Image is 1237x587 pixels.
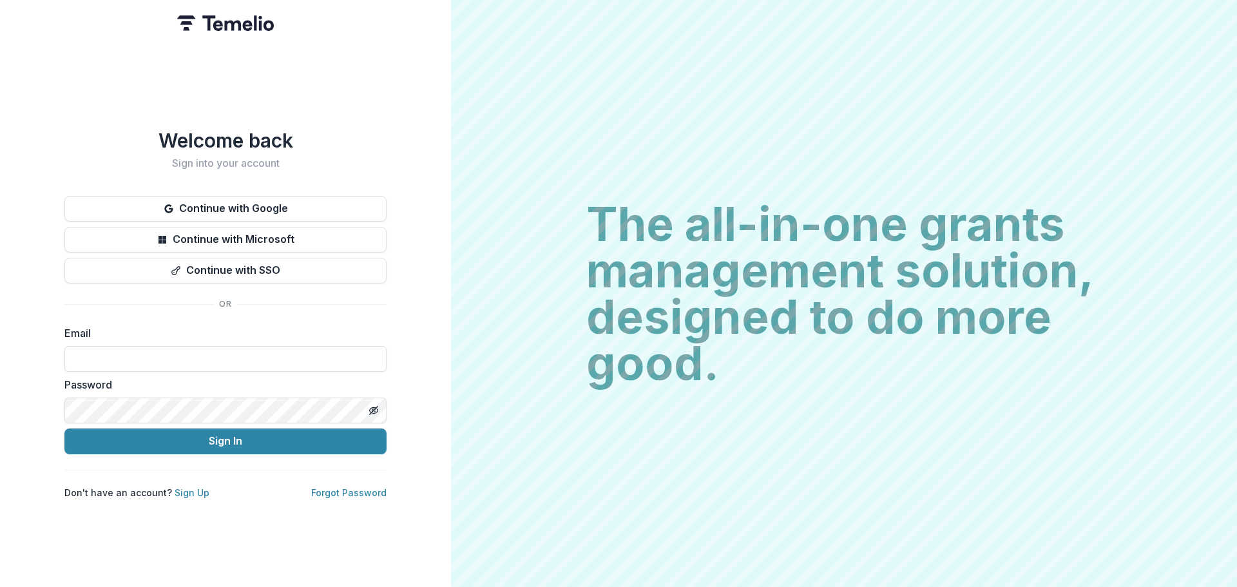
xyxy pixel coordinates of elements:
h2: Sign into your account [64,157,387,169]
button: Continue with Microsoft [64,227,387,253]
label: Email [64,325,379,341]
button: Toggle password visibility [363,400,384,421]
a: Forgot Password [311,487,387,498]
button: Sign In [64,428,387,454]
p: Don't have an account? [64,486,209,499]
label: Password [64,377,379,392]
button: Continue with SSO [64,258,387,284]
a: Sign Up [175,487,209,498]
img: Temelio [177,15,274,31]
h1: Welcome back [64,129,387,152]
button: Continue with Google [64,196,387,222]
